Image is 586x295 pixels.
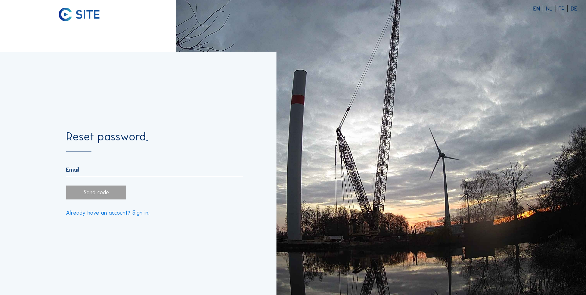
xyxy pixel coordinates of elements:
div: EN [533,6,543,12]
div: NL [546,6,555,12]
div: DE [571,6,577,12]
a: Already have an account? Sign in. [66,210,150,216]
div: Send code [66,186,126,199]
div: Reset password. [66,131,243,152]
div: FR [559,6,568,12]
img: C-SITE logo [59,8,100,22]
input: Email [66,166,243,173]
